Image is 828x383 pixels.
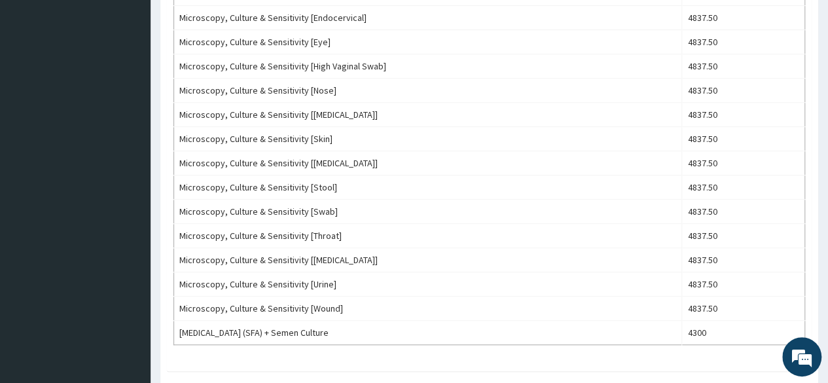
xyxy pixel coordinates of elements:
td: 4837.50 [682,54,805,79]
td: Microscopy, Culture & Sensitivity [[MEDICAL_DATA]] [174,151,682,175]
div: Chat with us now [68,73,220,90]
td: 4837.50 [682,297,805,321]
td: 4837.50 [682,79,805,103]
td: Microscopy, Culture & Sensitivity [Throat] [174,224,682,248]
td: 4837.50 [682,200,805,224]
td: Microscopy, Culture & Sensitivity [Stool] [174,175,682,200]
td: 4837.50 [682,127,805,151]
td: Microscopy, Culture & Sensitivity [[MEDICAL_DATA]] [174,248,682,272]
textarea: Type your message and hit 'Enter' [7,249,249,295]
td: 4837.50 [682,272,805,297]
td: Microscopy, Culture & Sensitivity [High Vaginal Swab] [174,54,682,79]
td: 4837.50 [682,30,805,54]
img: d_794563401_company_1708531726252_794563401 [24,65,53,98]
span: We're online! [76,111,181,243]
td: 4837.50 [682,224,805,248]
td: [MEDICAL_DATA] (SFA) + Semen Culture [174,321,682,345]
td: 4837.50 [682,151,805,175]
td: Microscopy, Culture & Sensitivity [Endocervical] [174,6,682,30]
td: Microscopy, Culture & Sensitivity [Urine] [174,272,682,297]
td: 4300 [682,321,805,345]
td: Microscopy, Culture & Sensitivity [Swab] [174,200,682,224]
td: Microscopy, Culture & Sensitivity [Nose] [174,79,682,103]
td: 4837.50 [682,248,805,272]
td: 4837.50 [682,175,805,200]
td: Microscopy, Culture & Sensitivity [Eye] [174,30,682,54]
td: Microscopy, Culture & Sensitivity [[MEDICAL_DATA]] [174,103,682,127]
td: 4837.50 [682,6,805,30]
td: Microscopy, Culture & Sensitivity [Skin] [174,127,682,151]
td: 4837.50 [682,103,805,127]
div: Minimize live chat window [215,7,246,38]
td: Microscopy, Culture & Sensitivity [Wound] [174,297,682,321]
